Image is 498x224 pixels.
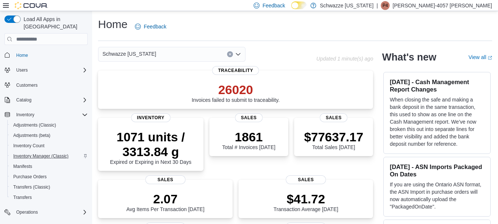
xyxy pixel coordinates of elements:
[488,56,492,60] svg: External link
[10,172,50,181] a: Purchase Orders
[291,9,292,10] span: Dark Mode
[274,192,338,206] p: $41.72
[13,153,69,159] span: Inventory Manager (Classic)
[7,182,91,192] button: Transfers (Classic)
[222,130,275,144] p: 1861
[131,113,171,122] span: Inventory
[13,132,51,138] span: Adjustments (beta)
[381,1,390,10] div: Patrick-4057 Leyba
[15,2,48,9] img: Cova
[16,82,38,88] span: Customers
[390,163,484,178] h3: [DATE] - ASN Imports Packaged On Dates
[1,80,91,90] button: Customers
[7,151,91,161] button: Inventory Manager (Classic)
[10,131,88,140] span: Adjustments (beta)
[16,112,34,118] span: Inventory
[1,110,91,120] button: Inventory
[1,207,91,217] button: Operations
[10,152,72,161] a: Inventory Manager (Classic)
[10,131,53,140] a: Adjustments (beta)
[304,130,363,144] p: $77637.17
[376,1,378,10] p: |
[10,121,59,130] a: Adjustments (Classic)
[10,141,48,150] a: Inventory Count
[13,81,41,90] a: Customers
[390,181,484,210] p: If you are using the Ontario ASN format, the ASN Import in purchase orders will now automatically...
[7,172,91,182] button: Purchase Orders
[13,122,56,128] span: Adjustments (Classic)
[1,49,91,60] button: Home
[212,66,259,75] span: Traceability
[262,2,285,9] span: Feedback
[390,96,484,148] p: When closing the safe and making a bank deposit in the same transaction, this used to show as one...
[13,184,50,190] span: Transfers (Classic)
[222,130,275,150] div: Total # Invoices [DATE]
[21,15,88,30] span: Load All Apps in [GEOGRAPHIC_DATA]
[10,183,88,192] span: Transfers (Classic)
[291,1,307,9] input: Dark Mode
[145,175,186,184] span: Sales
[7,120,91,130] button: Adjustments (Classic)
[13,208,88,217] span: Operations
[16,209,38,215] span: Operations
[1,65,91,75] button: Users
[13,51,31,60] a: Home
[7,161,91,172] button: Manifests
[316,56,373,62] p: Updated 1 minute(s) ago
[192,82,280,103] div: Invoices failed to submit to traceability.
[393,1,492,10] p: [PERSON_NAME]-4057 [PERSON_NAME]
[13,80,88,90] span: Customers
[383,1,388,10] span: P4
[10,152,88,161] span: Inventory Manager (Classic)
[274,192,338,212] div: Transaction Average [DATE]
[16,67,28,73] span: Users
[304,130,363,150] div: Total Sales [DATE]
[13,174,47,180] span: Purchase Orders
[13,110,37,119] button: Inventory
[469,54,492,60] a: View allExternal link
[10,183,53,192] a: Transfers (Classic)
[13,143,45,149] span: Inventory Count
[320,1,374,10] p: Schwazze [US_STATE]
[13,208,41,217] button: Operations
[13,66,31,75] button: Users
[7,130,91,141] button: Adjustments (beta)
[10,193,88,202] span: Transfers
[16,97,31,103] span: Catalog
[7,192,91,203] button: Transfers
[10,193,35,202] a: Transfers
[104,130,198,159] p: 1071 units / 3313.84 g
[104,130,198,165] div: Expired or Expiring in Next 30 Days
[98,17,128,32] h1: Home
[13,66,88,75] span: Users
[10,141,88,150] span: Inventory Count
[227,51,233,57] button: Clear input
[13,96,34,104] button: Catalog
[320,113,348,122] span: Sales
[13,50,88,59] span: Home
[13,163,32,169] span: Manifests
[126,192,205,212] div: Avg Items Per Transaction [DATE]
[10,162,35,171] a: Manifests
[10,172,88,181] span: Purchase Orders
[235,51,241,57] button: Open list of options
[286,175,326,184] span: Sales
[10,121,88,130] span: Adjustments (Classic)
[235,113,262,122] span: Sales
[144,23,166,30] span: Feedback
[382,51,436,63] h2: What's new
[10,162,88,171] span: Manifests
[13,110,88,119] span: Inventory
[13,96,88,104] span: Catalog
[390,78,484,93] h3: [DATE] - Cash Management Report Changes
[192,82,280,97] p: 26020
[16,52,28,58] span: Home
[7,141,91,151] button: Inventory Count
[102,49,156,58] span: Schwazze [US_STATE]
[132,19,169,34] a: Feedback
[126,192,205,206] p: 2.07
[13,194,32,200] span: Transfers
[1,95,91,105] button: Catalog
